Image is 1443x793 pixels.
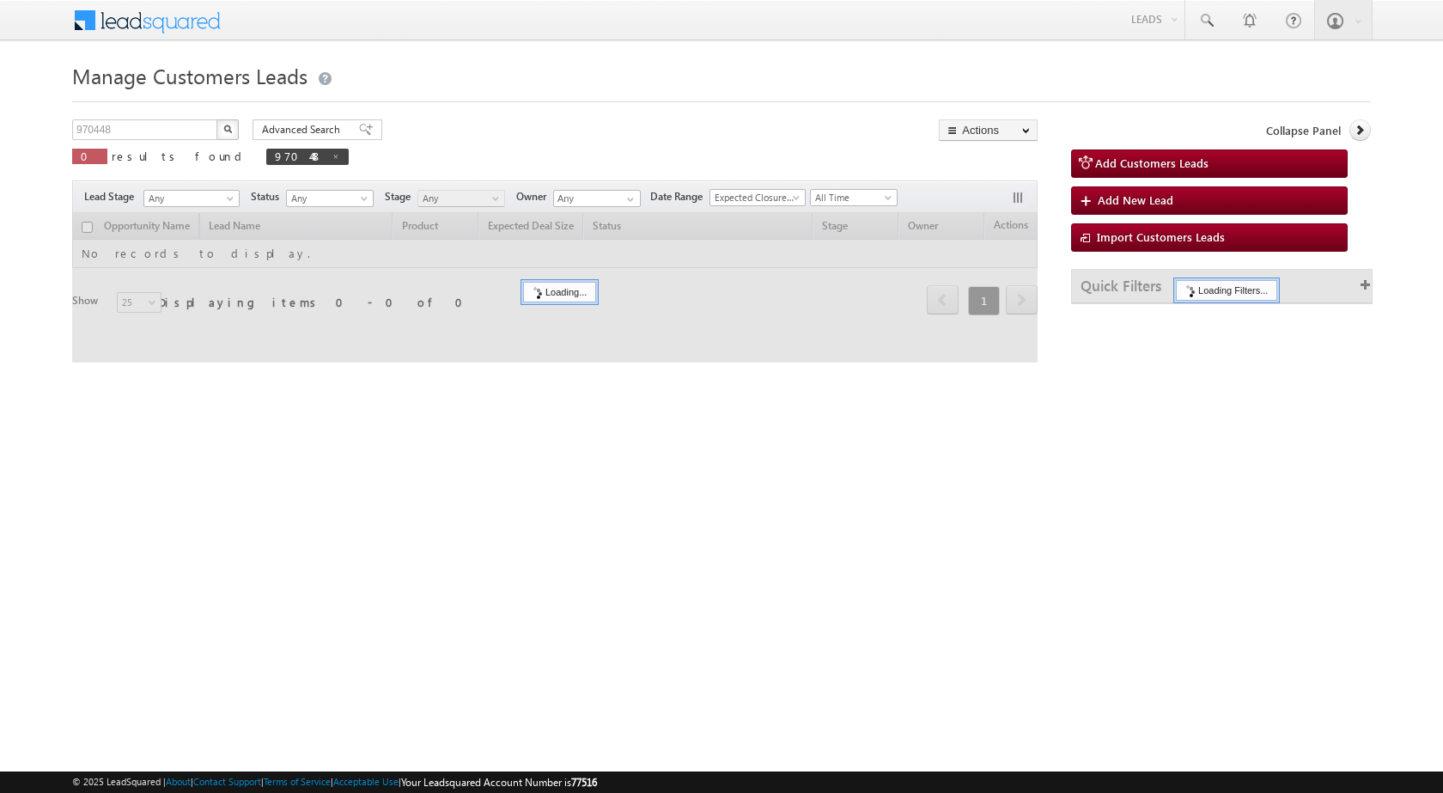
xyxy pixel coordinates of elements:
span: Add Customers Leads [1095,156,1209,170]
div: Loading Filters... [1176,280,1277,301]
span: All Time [811,190,892,205]
a: All Time [810,189,898,206]
span: Add New Lead [1098,192,1173,207]
div: Loading... [523,282,596,302]
a: About [166,776,191,787]
a: Expected Closure Date [709,189,806,206]
span: Date Range [650,189,709,204]
img: Search [223,125,232,133]
a: Any [417,190,505,207]
a: Any [143,190,240,207]
span: © 2025 LeadSquared | | | | | [72,774,597,790]
span: 970448 [275,149,323,163]
span: Expected Closure Date [710,190,800,205]
span: results found [112,149,248,163]
a: Any [286,190,374,207]
span: Any [144,191,234,206]
span: Advanced Search [262,122,345,137]
span: Stage [385,189,417,204]
a: Contact Support [193,776,261,787]
span: Status [251,189,286,204]
a: Show All Items [618,191,639,208]
span: Import Customers Leads [1097,229,1225,244]
input: Type to Search [553,190,641,207]
span: Collapse Panel [1266,123,1341,138]
a: Terms of Service [264,776,331,787]
span: Your Leadsquared Account Number is [401,776,597,789]
span: 0 [81,149,99,163]
a: Acceptable Use [333,776,399,787]
span: 77516 [571,776,597,789]
span: Lead Stage [84,189,141,204]
span: Any [287,191,368,206]
span: Manage Customers Leads [72,62,307,89]
button: Actions [939,119,1038,141]
span: Any [418,191,500,206]
span: Owner [516,189,553,204]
